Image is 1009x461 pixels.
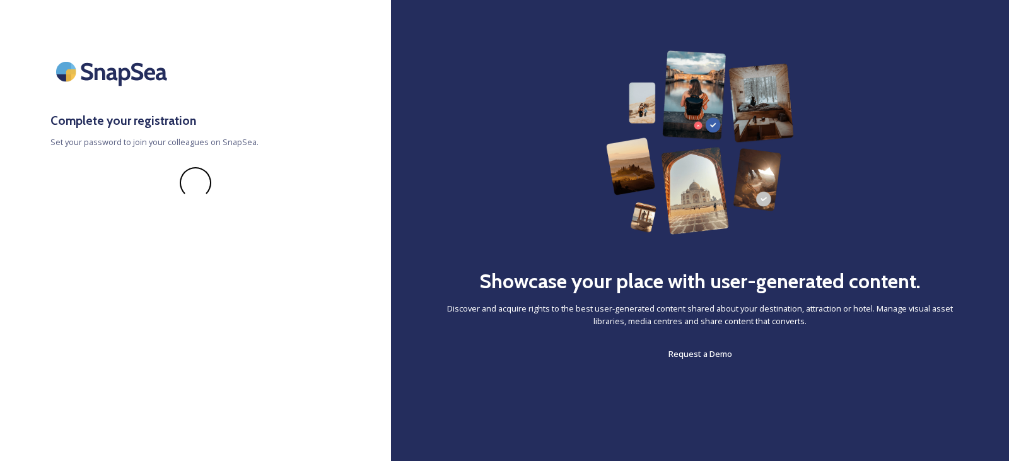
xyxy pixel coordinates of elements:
[668,348,732,359] span: Request a Demo
[50,112,341,130] h3: Complete your registration
[441,303,959,327] span: Discover and acquire rights to the best user-generated content shared about your destination, att...
[668,346,732,361] a: Request a Demo
[606,50,794,235] img: 63b42ca75bacad526042e722_Group%20154-p-800.png
[479,266,921,296] h2: Showcase your place with user-generated content.
[50,50,177,93] img: SnapSea Logo
[50,136,341,148] span: Set your password to join your colleagues on SnapSea.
